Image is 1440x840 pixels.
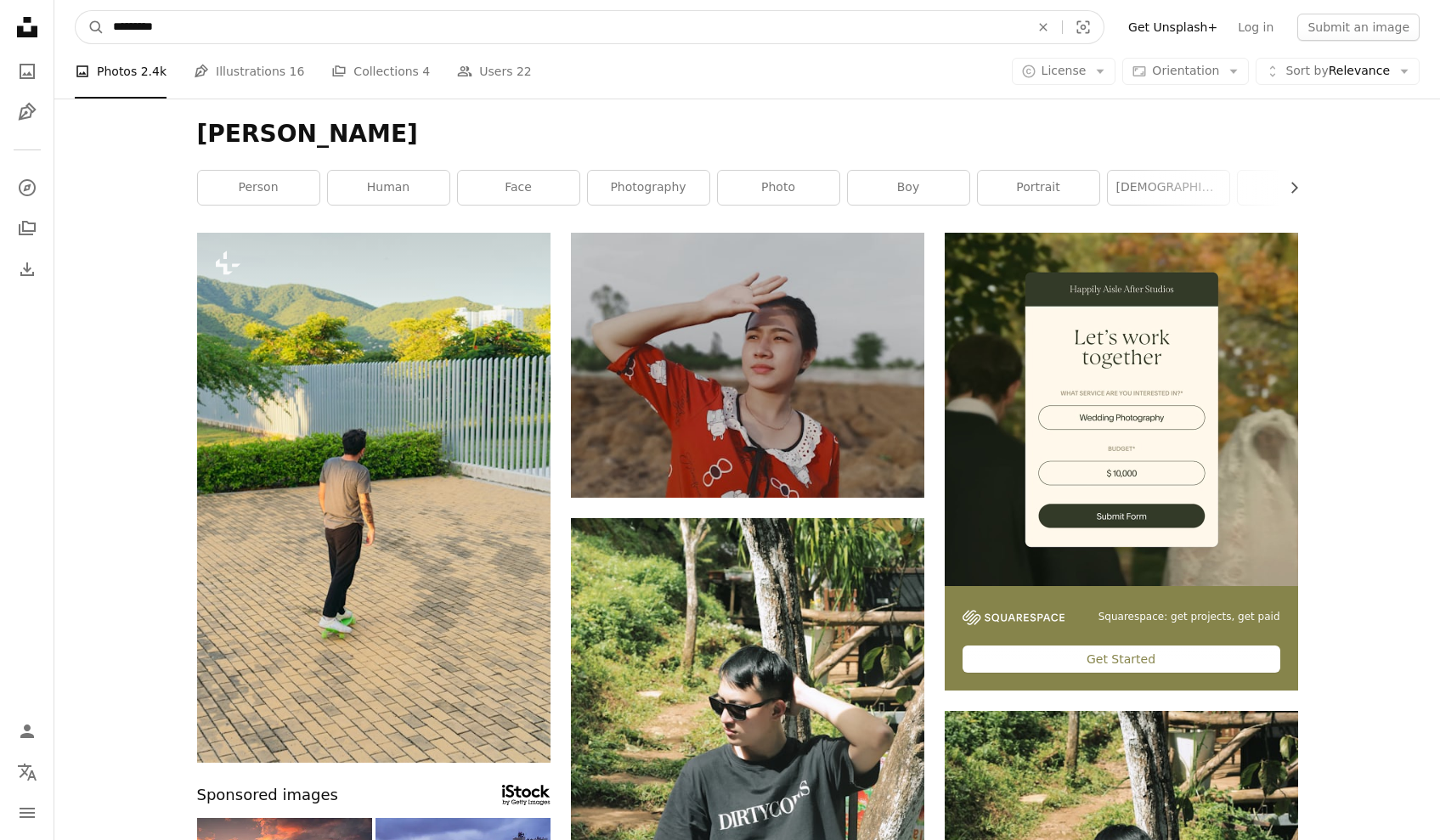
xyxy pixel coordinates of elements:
a: human [328,171,449,205]
form: Find visuals sitewide [75,10,1104,44]
a: Get Unsplash+ [1118,14,1228,41]
img: file-1747939142011-51e5cc87e3c9 [963,610,1064,625]
a: Young man arriving at college on a skateboard [197,489,551,505]
button: Submit an image [1297,14,1420,41]
button: Menu [10,796,44,830]
span: 22 [517,62,532,81]
a: Photos [10,54,44,88]
button: Visual search [1063,11,1104,43]
button: Clear [1025,11,1062,43]
span: 4 [422,62,430,81]
a: photo [718,171,839,205]
button: scroll list to the right [1279,171,1298,205]
button: Language [10,755,44,789]
button: Orientation [1122,58,1249,85]
button: Sort byRelevance [1256,58,1420,85]
span: License [1042,64,1087,77]
a: [DEMOGRAPHIC_DATA] [1108,171,1229,205]
span: Orientation [1152,64,1219,77]
div: Get Started [963,646,1280,673]
a: Collections [10,211,44,245]
a: a man sitting in a chair with his hand on his head [571,775,924,790]
a: Explore [10,171,44,205]
a: Squarespace: get projects, get paidGet Started [945,233,1298,691]
a: Log in / Sign up [10,714,44,748]
span: Sort by [1285,64,1328,77]
img: Young man arriving at college on a skateboard [197,233,551,763]
a: Users 22 [457,44,532,99]
a: Illustrations [10,95,44,129]
a: Collections 4 [331,44,430,99]
a: Home — Unsplash [10,10,44,48]
a: Illustrations 16 [194,44,304,99]
span: 16 [290,62,305,81]
span: Relevance [1285,63,1390,80]
h1: [PERSON_NAME] [197,119,1298,149]
a: face [458,171,579,205]
span: Sponsored images [197,783,338,808]
a: boy [848,171,969,205]
a: person [198,171,319,205]
span: Squarespace: get projects, get paid [1098,610,1280,624]
a: woman in red and white floral shirt raising her hands [571,357,924,372]
img: woman in red and white floral shirt raising her hands [571,233,924,498]
img: file-1747939393036-2c53a76c450aimage [945,233,1298,586]
a: photography [588,171,709,205]
button: Search Unsplash [76,11,104,43]
a: Download History [10,252,44,286]
a: head [1238,171,1359,205]
button: License [1012,58,1116,85]
a: Log in [1228,14,1284,41]
a: portrait [978,171,1099,205]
